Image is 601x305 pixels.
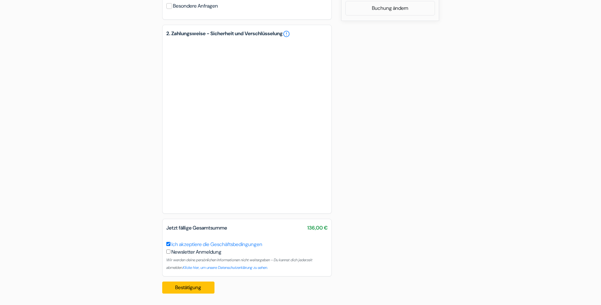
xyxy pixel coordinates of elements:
a: error_outline [283,30,290,38]
span: Jetzt fällige Gesamtsumme [166,224,227,231]
span: 136,00 € [307,224,328,232]
a: Klicke hier, um unsere Datenschutzerklärung zu sehen. [183,265,268,270]
h5: 2. Zahlungsweise - Sicherheit und Verschlüsselung [166,30,328,38]
small: Wir werden deine persönlichen Informationen nicht weitergeben - Du kannst dich jederzeit abmelden. [166,257,312,270]
label: Besondere Anfragen [173,2,218,10]
iframe: Sicherer Eingaberahmen für Zahlungen [165,39,329,210]
button: Bestätigung [162,282,215,294]
a: Buchung ändern [346,2,435,14]
label: Newsletter Anmeldung [171,248,221,256]
a: Ich akzeptiere die Geschäftsbedingungen [171,241,262,248]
